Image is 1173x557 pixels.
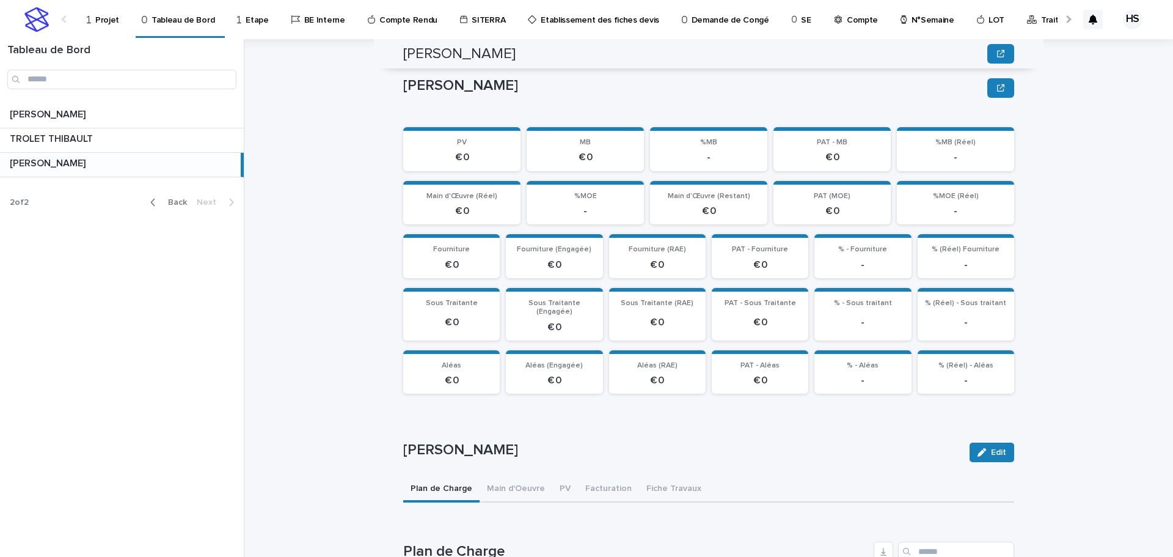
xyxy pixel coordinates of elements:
[822,259,904,271] p: -
[192,197,244,208] button: Next
[616,375,698,386] p: € 0
[442,362,461,369] span: Aléas
[513,259,595,271] p: € 0
[719,317,801,328] p: € 0
[781,205,883,217] p: € 0
[621,300,693,307] span: Sous Traitante (RAE)
[10,106,88,120] p: [PERSON_NAME]
[719,259,801,271] p: € 0
[403,441,960,459] p: [PERSON_NAME]
[411,152,513,163] p: € 0
[426,193,497,200] span: Main d'Œuvre (Réel)
[574,193,597,200] span: %MOE
[822,375,904,386] p: -
[814,193,850,200] span: PAT (MOE)
[822,317,904,328] p: -
[904,152,1007,163] p: -
[1123,10,1142,29] div: HS
[668,193,750,200] span: Main d'Œuvre (Restant)
[616,259,698,271] p: € 0
[552,477,578,503] button: PV
[517,246,591,253] span: Fourniture (Engagée)
[411,259,492,271] p: € 0
[7,70,236,89] input: Search
[457,139,467,146] span: PV
[637,362,678,369] span: Aléas (RAE)
[578,477,639,503] button: Facturation
[932,246,999,253] span: % (Réel) Fourniture
[525,362,583,369] span: Aléas (Engagée)
[534,152,637,163] p: € 0
[700,139,717,146] span: %MB
[991,448,1006,457] span: Edit
[629,246,686,253] span: Fourniture (RAE)
[513,375,595,386] p: € 0
[580,139,591,146] span: MB
[403,477,480,503] button: Plan de Charge
[925,375,1007,386] p: -
[403,77,982,95] p: [PERSON_NAME]
[411,375,492,386] p: € 0
[411,205,513,217] p: € 0
[426,300,478,307] span: Sous Traitante
[938,362,993,369] span: % (Réel) - Aléas
[411,317,492,328] p: € 0
[838,246,887,253] span: % - Fourniture
[141,197,192,208] button: Back
[24,7,49,32] img: stacker-logo-s-only.png
[781,152,883,163] p: € 0
[534,205,637,217] p: -
[925,300,1006,307] span: % (Réel) - Sous traitant
[925,259,1007,271] p: -
[970,443,1014,462] button: Edit
[935,139,976,146] span: %MB (Réel)
[732,246,788,253] span: PAT - Fourniture
[904,205,1007,217] p: -
[403,45,516,63] h2: [PERSON_NAME]
[528,300,580,315] span: Sous Traitante (Engagée)
[433,246,470,253] span: Fourniture
[719,375,801,386] p: € 0
[513,322,595,333] p: € 0
[639,477,709,503] button: Fiche Travaux
[197,198,224,207] span: Next
[933,193,979,200] span: %MOE (Réel)
[10,155,88,169] p: [PERSON_NAME]
[10,131,95,145] p: TROLET THIBAULT
[925,317,1007,328] p: -
[740,362,780,369] span: PAT - Aléas
[7,44,236,57] h1: Tableau de Bord
[725,300,796,307] span: PAT - Sous Traitante
[817,139,847,146] span: PAT - MB
[657,152,760,163] p: -
[847,362,879,369] span: % - Aléas
[161,198,187,207] span: Back
[616,317,698,328] p: € 0
[657,205,760,217] p: € 0
[480,477,552,503] button: Main d'Oeuvre
[834,300,892,307] span: % - Sous traitant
